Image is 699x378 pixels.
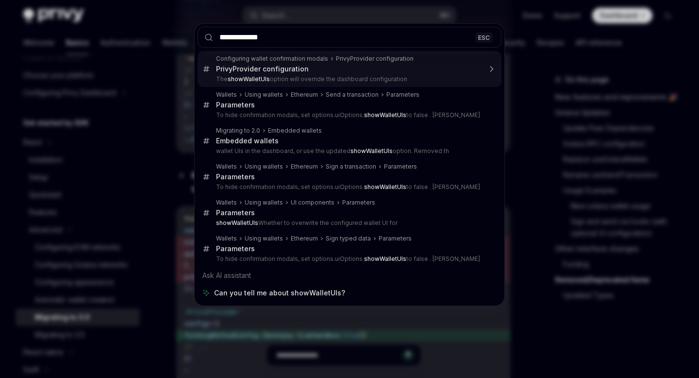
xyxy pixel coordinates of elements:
[228,75,270,83] b: showWalletUIs
[216,127,260,135] div: Migrating to 2.0
[364,255,406,262] b: showWalletUIs
[216,111,481,119] p: To hide confirmation modals, set options.uiOptions. to false . [PERSON_NAME]
[245,199,283,206] div: Using wallets
[386,91,419,99] div: Parameters
[216,255,481,263] p: To hide confirmation modals, set options.uiOptions. to false . [PERSON_NAME]
[379,235,412,242] div: Parameters
[216,101,255,109] div: Parameters
[291,163,318,171] div: Ethereum
[198,267,501,284] div: Ask AI assistant
[216,219,481,227] p: Whether to overwrite the configured wallet UI for
[475,32,493,42] div: ESC
[291,235,318,242] div: Ethereum
[216,55,328,63] div: Configuring wallet confirmation modals
[216,75,481,83] p: The option will override the dashboard configuration
[268,127,322,135] div: Embedded wallets
[216,183,481,191] p: To hide confirmation modals, set options.uiOptions. to false . [PERSON_NAME]
[216,172,255,181] div: Parameters
[216,147,481,155] p: wallet UIs in the dashboard, or use the updated option. Removed th
[291,199,334,206] div: UI components
[364,183,406,190] b: showWalletUIs
[216,163,237,171] div: Wallets
[350,147,393,155] b: showWalletUIs
[326,235,371,242] div: Sign typed data
[216,244,255,253] div: Parameters
[214,288,345,298] span: Can you tell me about showWalletUIs?
[291,91,318,99] div: Ethereum
[336,55,414,63] div: PrivyProvider configuration
[216,137,279,145] div: Embedded wallets
[326,91,379,99] div: Send a transaction
[216,65,309,73] div: PrivyProvider configuration
[384,163,417,171] div: Parameters
[364,111,406,119] b: showWalletUIs
[216,199,237,206] div: Wallets
[342,199,375,206] div: Parameters
[245,235,283,242] div: Using wallets
[245,91,283,99] div: Using wallets
[216,208,255,217] div: Parameters
[245,163,283,171] div: Using wallets
[326,163,376,171] div: Sign a transaction
[216,219,258,226] b: showWalletUIs
[216,235,237,242] div: Wallets
[216,91,237,99] div: Wallets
